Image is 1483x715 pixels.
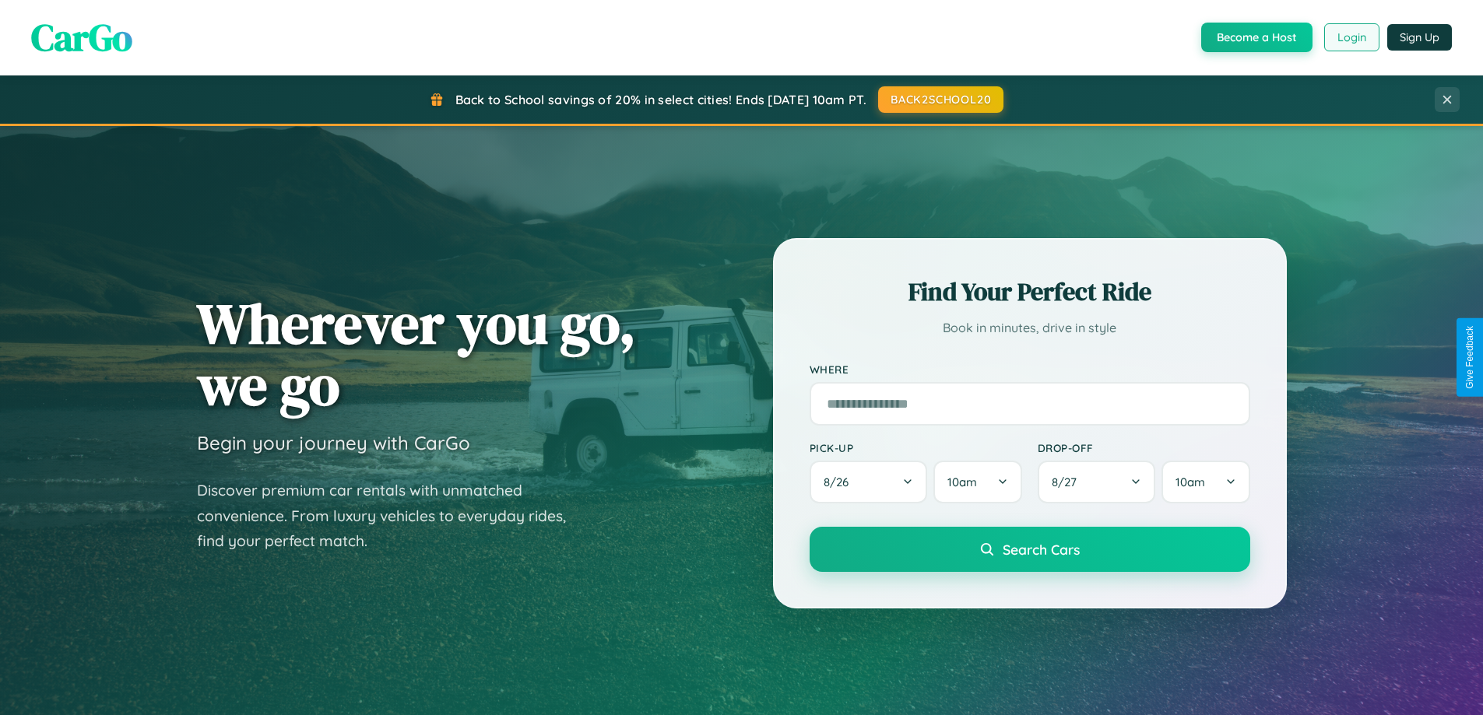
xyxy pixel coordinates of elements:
div: Give Feedback [1464,326,1475,389]
span: 8 / 27 [1052,475,1084,489]
p: Discover premium car rentals with unmatched convenience. From luxury vehicles to everyday rides, ... [197,478,586,554]
label: Pick-up [810,441,1022,454]
button: BACK2SCHOOL20 [878,86,1003,113]
span: CarGo [31,12,132,63]
span: Back to School savings of 20% in select cities! Ends [DATE] 10am PT. [455,92,866,107]
button: 8/27 [1038,461,1156,503]
button: Search Cars [810,527,1250,572]
p: Book in minutes, drive in style [810,317,1250,339]
button: Login [1324,23,1379,51]
span: 8 / 26 [824,475,856,489]
label: Drop-off [1038,441,1250,454]
button: Become a Host [1201,23,1313,52]
label: Where [810,363,1250,376]
h1: Wherever you go, we go [197,293,636,415]
span: 10am [1176,475,1205,489]
button: 10am [933,461,1021,503]
h3: Begin your journey with CarGo [197,431,470,454]
span: 10am [947,475,977,489]
span: Search Cars [1003,541,1080,558]
button: 10am [1161,461,1249,503]
button: Sign Up [1387,24,1452,51]
button: 8/26 [810,461,928,503]
h2: Find Your Perfect Ride [810,275,1250,309]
